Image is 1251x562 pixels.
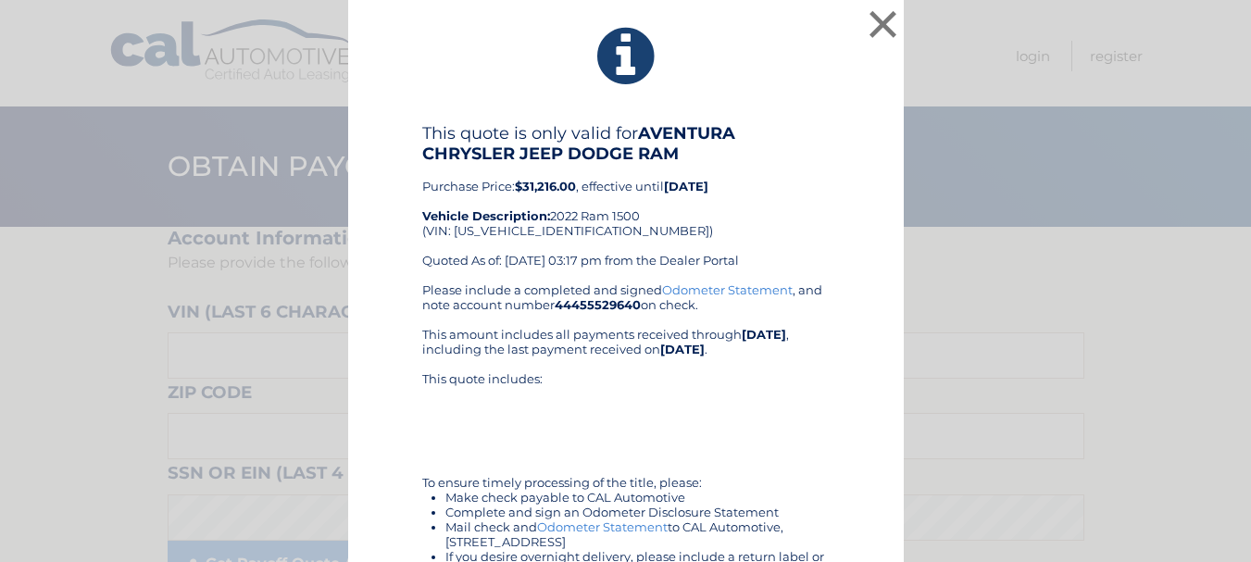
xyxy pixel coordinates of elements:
[445,519,830,549] li: Mail check and to CAL Automotive, [STREET_ADDRESS]
[515,179,576,194] b: $31,216.00
[662,282,793,297] a: Odometer Statement
[445,490,830,505] li: Make check payable to CAL Automotive
[537,519,668,534] a: Odometer Statement
[742,327,786,342] b: [DATE]
[422,123,735,164] b: AVENTURA CHRYSLER JEEP DODGE RAM
[422,123,830,282] div: Purchase Price: , effective until 2022 Ram 1500 (VIN: [US_VEHICLE_IDENTIFICATION_NUMBER]) Quoted ...
[422,208,550,223] strong: Vehicle Description:
[664,179,708,194] b: [DATE]
[660,342,705,356] b: [DATE]
[422,123,830,164] h4: This quote is only valid for
[865,6,902,43] button: ×
[555,297,641,312] b: 44455529640
[445,505,830,519] li: Complete and sign an Odometer Disclosure Statement
[422,371,830,431] div: This quote includes:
